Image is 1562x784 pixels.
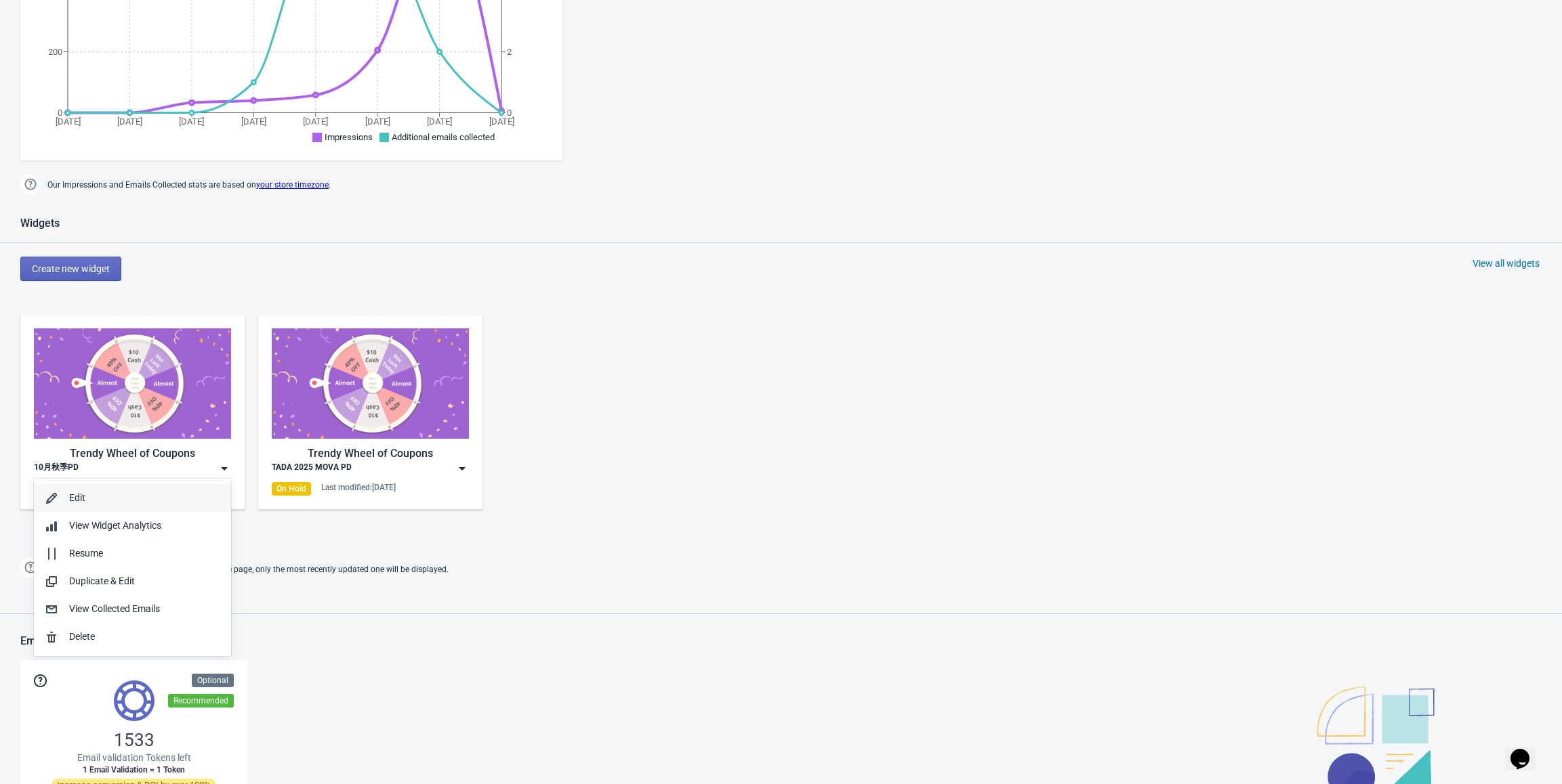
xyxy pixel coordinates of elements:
[58,108,62,118] tspan: 0
[241,116,266,127] tspan: [DATE]
[321,482,396,493] div: Last modified: [DATE]
[47,174,331,196] span: Our Impressions and Emails Collected stats are based on .
[77,751,191,764] span: Email validation Tokens left
[272,462,352,475] div: TADA 2025 MOVA PD
[69,574,220,588] div: Duplicate & Edit
[1473,257,1540,270] div: View all widgets
[34,445,231,462] div: Trendy Wheel of Coupons
[272,328,469,439] img: trendy_game.png
[114,729,155,751] span: 1533
[34,484,231,512] button: Edit
[34,540,231,567] button: Resume
[427,116,452,127] tspan: [DATE]
[489,116,514,127] tspan: [DATE]
[303,116,328,127] tspan: [DATE]
[365,116,390,127] tspan: [DATE]
[392,132,495,142] span: Additional emails collected
[47,559,449,581] span: If two Widgets are enabled and targeting the same page, only the most recently updated one will b...
[56,116,81,127] tspan: [DATE]
[114,680,155,721] img: tokens.svg
[117,116,142,127] tspan: [DATE]
[20,557,41,578] img: help.png
[192,674,234,687] div: Optional
[69,602,220,616] div: View Collected Emails
[179,116,204,127] tspan: [DATE]
[325,132,373,142] span: Impressions
[34,567,231,595] button: Duplicate & Edit
[32,263,110,274] span: Create new widget
[48,47,62,57] tspan: 200
[69,546,220,561] div: Resume
[83,764,185,775] span: 1 Email Validation = 1 Token
[1505,730,1548,770] iframe: chat widget
[20,174,41,194] img: help.png
[34,623,231,651] button: Delete
[20,257,121,281] button: Create new widget
[34,328,231,439] img: trendy_game.png
[507,47,512,57] tspan: 2
[455,462,469,475] img: dropdown.png
[272,445,469,462] div: Trendy Wheel of Coupons
[34,462,79,475] div: 10月秋季PD
[218,462,231,475] img: dropdown.png
[34,512,231,540] button: View Widget Analytics
[69,520,161,531] span: View Widget Analytics
[168,694,234,707] div: Recommended
[256,180,329,190] a: your store timezone
[69,630,220,644] div: Delete
[272,482,311,496] div: On Hold
[507,108,512,118] tspan: 0
[34,595,231,623] button: View Collected Emails
[69,491,220,505] div: Edit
